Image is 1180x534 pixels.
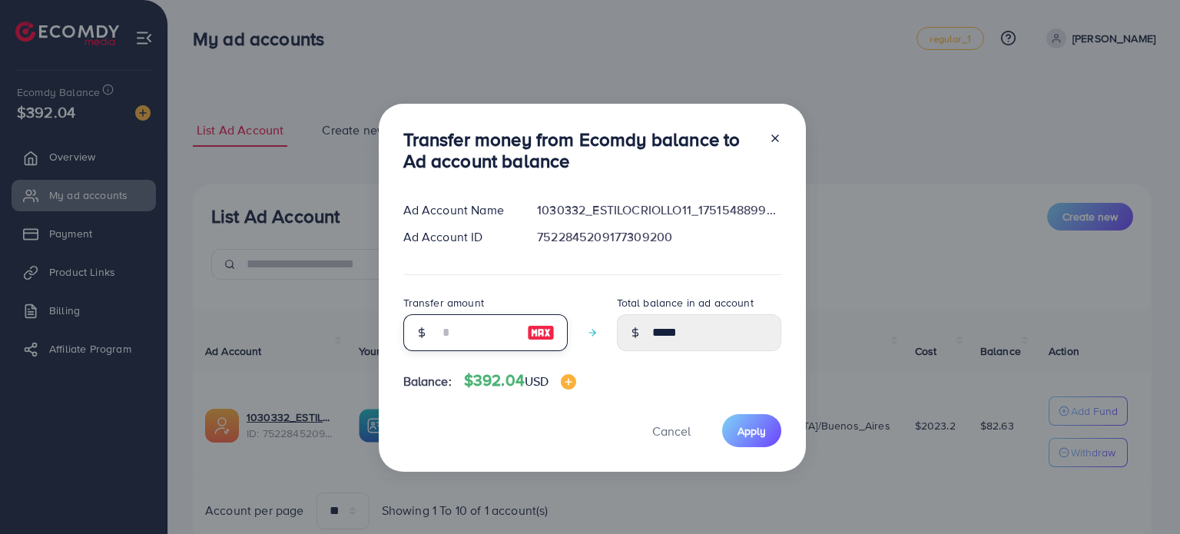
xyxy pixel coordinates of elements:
[464,371,577,390] h4: $392.04
[525,201,793,219] div: 1030332_ESTILOCRIOLLO11_1751548899317
[722,414,781,447] button: Apply
[617,295,754,310] label: Total balance in ad account
[527,323,555,342] img: image
[652,423,691,439] span: Cancel
[391,228,525,246] div: Ad Account ID
[525,373,549,390] span: USD
[633,414,710,447] button: Cancel
[391,201,525,219] div: Ad Account Name
[403,373,452,390] span: Balance:
[403,128,757,173] h3: Transfer money from Ecomdy balance to Ad account balance
[561,374,576,390] img: image
[1115,465,1168,522] iframe: Chat
[737,423,766,439] span: Apply
[403,295,484,310] label: Transfer amount
[525,228,793,246] div: 7522845209177309200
